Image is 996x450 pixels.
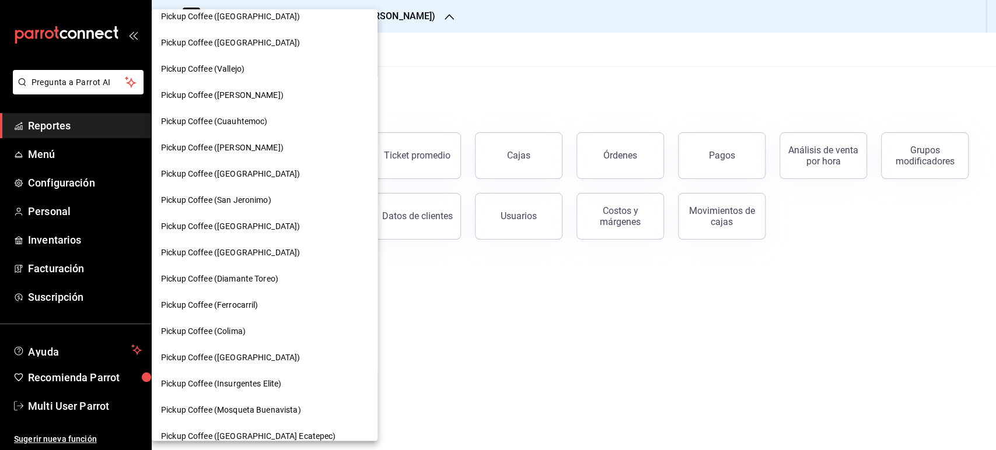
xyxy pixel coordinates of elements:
[152,266,378,292] div: Pickup Coffee (Diamante Toreo)
[161,115,267,128] span: Pickup Coffee (Cuauhtemoc)
[161,378,281,390] span: Pickup Coffee (Insurgentes Elite)
[161,10,300,23] span: Pickup Coffee ([GEOGRAPHIC_DATA])
[152,3,378,30] div: Pickup Coffee ([GEOGRAPHIC_DATA])
[152,56,378,82] div: Pickup Coffee (Vallejo)
[161,168,300,180] span: Pickup Coffee ([GEOGRAPHIC_DATA])
[161,142,284,154] span: Pickup Coffee ([PERSON_NAME])
[161,37,300,49] span: Pickup Coffee ([GEOGRAPHIC_DATA])
[152,371,378,397] div: Pickup Coffee (Insurgentes Elite)
[161,220,300,233] span: Pickup Coffee ([GEOGRAPHIC_DATA])
[161,404,301,416] span: Pickup Coffee (Mosqueta Buenavista)
[152,240,378,266] div: Pickup Coffee ([GEOGRAPHIC_DATA])
[152,187,378,213] div: Pickup Coffee (San Jeronimo)
[161,273,278,285] span: Pickup Coffee (Diamante Toreo)
[161,325,246,337] span: Pickup Coffee (Colima)
[161,299,258,311] span: Pickup Coffee (Ferrocarril)
[152,161,378,187] div: Pickup Coffee ([GEOGRAPHIC_DATA])
[152,82,378,108] div: Pickup Coffee ([PERSON_NAME])
[152,397,378,423] div: Pickup Coffee (Mosqueta Buenavista)
[161,247,300,259] span: Pickup Coffee ([GEOGRAPHIC_DATA])
[152,318,378,344] div: Pickup Coffee (Colima)
[152,213,378,240] div: Pickup Coffee ([GEOGRAPHIC_DATA])
[152,135,378,161] div: Pickup Coffee ([PERSON_NAME])
[161,194,271,206] span: Pickup Coffee (San Jeronimo)
[152,423,378,449] div: Pickup Coffee ([GEOGRAPHIC_DATA] Ecatepec)
[161,63,244,75] span: Pickup Coffee (Vallejo)
[152,108,378,135] div: Pickup Coffee (Cuauhtemoc)
[161,89,284,101] span: Pickup Coffee ([PERSON_NAME])
[152,30,378,56] div: Pickup Coffee ([GEOGRAPHIC_DATA])
[161,430,336,442] span: Pickup Coffee ([GEOGRAPHIC_DATA] Ecatepec)
[152,344,378,371] div: Pickup Coffee ([GEOGRAPHIC_DATA])
[161,351,300,364] span: Pickup Coffee ([GEOGRAPHIC_DATA])
[152,292,378,318] div: Pickup Coffee (Ferrocarril)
